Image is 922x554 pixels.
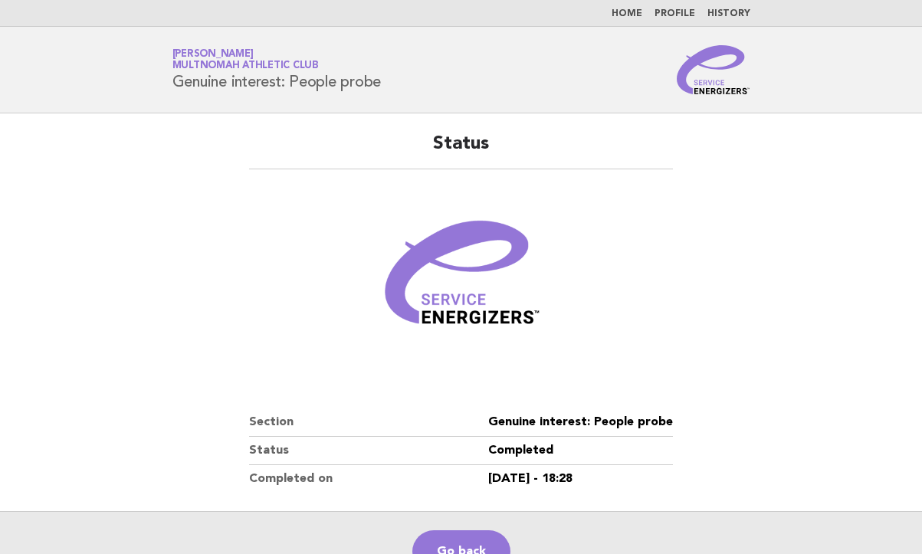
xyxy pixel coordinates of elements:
[249,132,674,169] h2: Status
[707,9,750,18] a: History
[488,437,673,465] dd: Completed
[655,9,695,18] a: Profile
[488,465,673,493] dd: [DATE] - 18:28
[677,45,750,94] img: Service Energizers
[249,408,489,437] dt: Section
[612,9,642,18] a: Home
[249,465,489,493] dt: Completed on
[172,61,319,71] span: Multnomah Athletic Club
[369,188,553,372] img: Verified
[172,49,319,70] a: [PERSON_NAME]Multnomah Athletic Club
[249,437,489,465] dt: Status
[488,408,673,437] dd: Genuine interest: People probe
[172,50,382,90] h1: Genuine interest: People probe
